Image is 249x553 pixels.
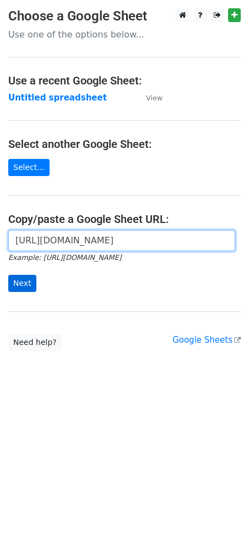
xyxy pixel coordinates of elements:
[194,500,249,553] iframe: Chat Widget
[8,253,121,262] small: Example: [URL][DOMAIN_NAME]
[8,159,50,176] a: Select...
[146,94,163,102] small: View
[135,93,163,103] a: View
[194,500,249,553] div: Tiện ích trò chuyện
[8,137,241,151] h4: Select another Google Sheet:
[8,212,241,226] h4: Copy/paste a Google Sheet URL:
[8,334,62,351] a: Need help?
[8,74,241,87] h4: Use a recent Google Sheet:
[8,8,241,24] h3: Choose a Google Sheet
[8,275,36,292] input: Next
[172,335,241,345] a: Google Sheets
[8,29,241,40] p: Use one of the options below...
[8,93,107,103] a: Untitled spreadsheet
[8,230,235,251] input: Paste your Google Sheet URL here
